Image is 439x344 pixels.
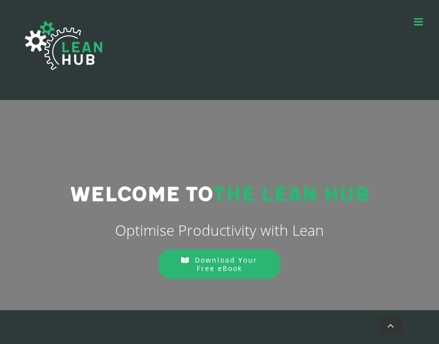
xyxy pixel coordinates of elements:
[70,182,213,207] span: Welcome to
[414,17,424,27] a: Toggle mobile menu
[213,182,369,207] span: THE LEAN HUB
[115,220,324,240] span: Optimise Productivity with Lean
[15,11,113,80] img: The Lean Hub | Optimising productivity with Lean Logo
[195,255,257,273] span: Download Your Free eBook
[159,249,280,279] a: Download Your Free eBook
